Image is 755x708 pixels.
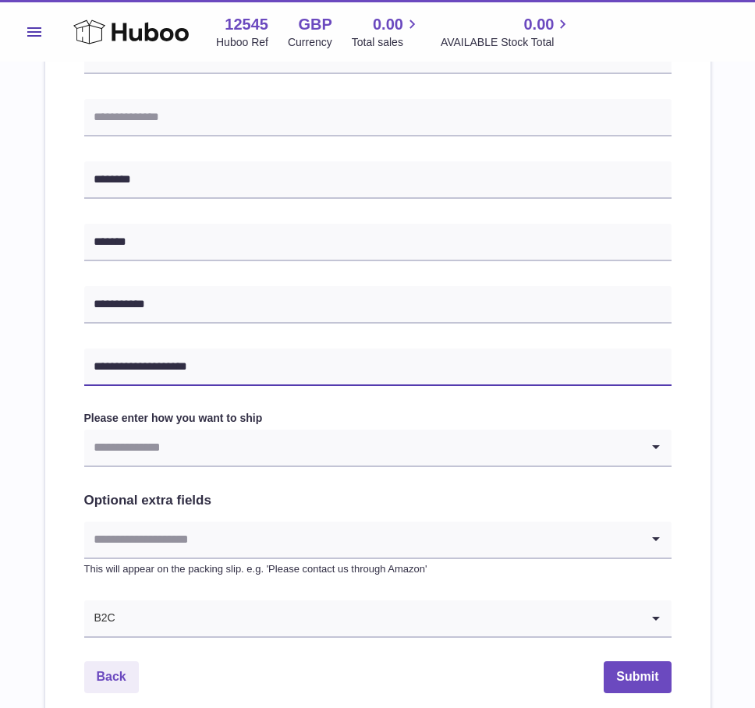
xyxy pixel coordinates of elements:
a: 0.00 AVAILABLE Stock Total [441,14,572,50]
span: 0.00 [523,14,554,35]
span: 0.00 [373,14,403,35]
span: AVAILABLE Stock Total [441,35,572,50]
div: Search for option [84,522,672,559]
a: 0.00 Total sales [352,14,421,50]
input: Search for option [84,430,640,466]
h2: Optional extra fields [84,492,672,510]
label: Please enter how you want to ship [84,411,672,426]
p: This will appear on the packing slip. e.g. 'Please contact us through Amazon' [84,562,672,576]
span: Total sales [352,35,421,50]
div: Search for option [84,600,672,638]
div: Currency [288,35,332,50]
input: Search for option [84,522,640,558]
span: B2C [84,600,116,636]
strong: GBP [298,14,331,35]
input: Search for option [116,600,640,636]
a: Back [84,661,139,693]
button: Submit [604,661,671,693]
div: Search for option [84,430,672,467]
strong: 12545 [225,14,268,35]
div: Huboo Ref [216,35,268,50]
